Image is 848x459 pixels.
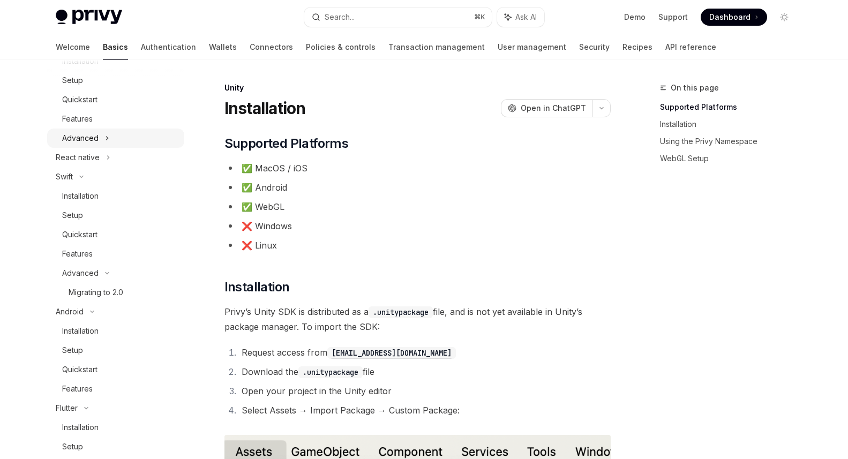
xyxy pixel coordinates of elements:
a: Features [47,244,184,264]
div: Flutter [56,402,78,415]
a: Demo [624,12,646,22]
span: Supported Platforms [224,135,349,152]
code: [EMAIL_ADDRESS][DOMAIN_NAME] [327,347,456,359]
div: Setup [62,74,83,87]
img: light logo [56,10,122,25]
span: Open in ChatGPT [521,103,586,114]
span: ⌘ K [474,13,485,21]
a: Wallets [209,34,237,60]
div: Installation [62,421,99,434]
a: Quickstart [47,360,184,379]
li: ❌ Windows [224,219,611,234]
div: Installation [62,190,99,202]
a: User management [498,34,566,60]
code: .unitypackage [369,306,433,318]
a: Features [47,379,184,398]
div: Features [62,382,93,395]
a: Setup [47,206,184,225]
a: Welcome [56,34,90,60]
div: Quickstart [62,363,97,376]
a: Recipes [622,34,652,60]
div: Unity [224,82,611,93]
div: Features [62,112,93,125]
a: Security [579,34,610,60]
a: Quickstart [47,90,184,109]
li: ✅ WebGL [224,199,611,214]
div: Quickstart [62,228,97,241]
span: On this page [671,81,719,94]
div: Swift [56,170,73,183]
button: Open in ChatGPT [501,99,592,117]
div: Setup [62,209,83,222]
a: WebGL Setup [660,150,801,167]
button: Ask AI [497,7,544,27]
a: Migrating to 2.0 [47,283,184,302]
div: Quickstart [62,93,97,106]
a: [EMAIL_ADDRESS][DOMAIN_NAME] [327,347,456,358]
div: Search... [325,11,355,24]
li: Download the file [238,364,611,379]
button: Search...⌘K [304,7,492,27]
code: .unitypackage [298,366,363,378]
div: Features [62,247,93,260]
button: Toggle dark mode [776,9,793,26]
div: Setup [62,440,83,453]
a: Features [47,109,184,129]
a: Setup [47,71,184,90]
a: Installation [47,321,184,341]
a: Authentication [141,34,196,60]
div: Android [56,305,84,318]
span: Installation [224,279,290,296]
a: Setup [47,341,184,360]
li: ✅ Android [224,180,611,195]
a: API reference [665,34,716,60]
li: Request access from [238,345,611,360]
div: React native [56,151,100,164]
a: Support [658,12,688,22]
a: Dashboard [701,9,767,26]
li: Select Assets → Import Package → Custom Package: [238,403,611,418]
a: Connectors [250,34,293,60]
span: Privy’s Unity SDK is distributed as a file, and is not yet available in Unity’s package manager. ... [224,304,611,334]
li: Open your project in the Unity editor [238,383,611,398]
a: Transaction management [388,34,485,60]
div: Migrating to 2.0 [69,286,123,299]
div: Installation [62,325,99,337]
li: ❌ Linux [224,238,611,253]
a: Installation [660,116,801,133]
a: Installation [47,418,184,437]
span: Dashboard [709,12,751,22]
a: Supported Platforms [660,99,801,116]
a: Basics [103,34,128,60]
span: Ask AI [515,12,537,22]
div: Advanced [62,132,99,145]
a: Quickstart [47,225,184,244]
a: Using the Privy Namespace [660,133,801,150]
a: Installation [47,186,184,206]
a: Setup [47,437,184,456]
div: Advanced [62,267,99,280]
div: Setup [62,344,83,357]
li: ✅ MacOS / iOS [224,161,611,176]
a: Policies & controls [306,34,376,60]
h1: Installation [224,99,306,118]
